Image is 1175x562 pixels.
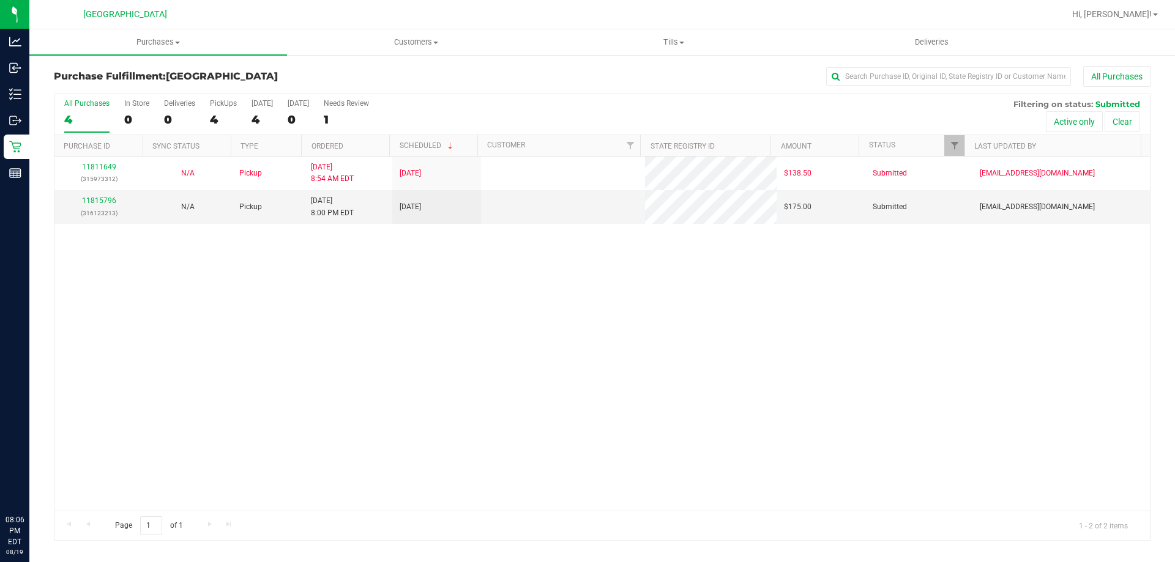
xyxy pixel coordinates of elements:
span: Purchases [29,37,287,48]
span: $175.00 [784,201,811,213]
span: [GEOGRAPHIC_DATA] [83,9,167,20]
span: Submitted [1095,99,1140,109]
a: Status [869,141,895,149]
a: 11815796 [82,196,116,205]
span: $138.50 [784,168,811,179]
div: 0 [288,113,309,127]
span: [EMAIL_ADDRESS][DOMAIN_NAME] [980,201,1095,213]
span: [DATE] 8:54 AM EDT [311,161,354,185]
span: Tills [545,37,802,48]
inline-svg: Reports [9,167,21,179]
p: (316123213) [62,207,136,219]
input: Search Purchase ID, Original ID, State Registry ID or Customer Name... [826,67,1071,86]
a: Ordered [311,142,343,150]
a: 11811649 [82,163,116,171]
div: PickUps [210,99,237,108]
inline-svg: Inbound [9,62,21,74]
a: State Registry ID [651,142,715,150]
div: 1 [324,113,369,127]
div: 0 [164,113,195,127]
a: Last Updated By [974,142,1036,150]
button: Active only [1046,111,1103,132]
span: [DATE] 8:00 PM EDT [311,195,354,218]
iframe: Resource center [12,464,49,501]
span: Not Applicable [181,169,195,177]
span: Hi, [PERSON_NAME]! [1072,9,1152,19]
inline-svg: Retail [9,141,21,153]
button: All Purchases [1083,66,1151,87]
div: 0 [124,113,149,127]
span: Submitted [873,168,907,179]
a: Type [241,142,258,150]
span: Page of 1 [105,516,193,535]
button: N/A [181,201,195,213]
p: (315973312) [62,173,136,185]
div: Deliveries [164,99,195,108]
div: 4 [210,113,237,127]
a: Filter [944,135,964,156]
div: Needs Review [324,99,369,108]
a: Deliveries [803,29,1061,55]
a: Purchase ID [64,142,110,150]
span: Pickup [239,201,262,213]
button: N/A [181,168,195,179]
a: Customers [287,29,545,55]
span: Pickup [239,168,262,179]
div: All Purchases [64,99,110,108]
inline-svg: Inventory [9,88,21,100]
span: [EMAIL_ADDRESS][DOMAIN_NAME] [980,168,1095,179]
p: 08:06 PM EDT [6,514,24,547]
div: [DATE] [288,99,309,108]
div: 4 [252,113,273,127]
a: Sync Status [152,142,200,150]
inline-svg: Outbound [9,114,21,127]
div: 4 [64,113,110,127]
span: [DATE] [400,168,421,179]
span: 1 - 2 of 2 items [1069,516,1138,534]
a: Purchases [29,29,287,55]
a: Customer [487,141,525,149]
span: Customers [288,37,544,48]
button: Clear [1105,111,1140,132]
span: [GEOGRAPHIC_DATA] [166,70,278,82]
h3: Purchase Fulfillment: [54,71,419,82]
div: [DATE] [252,99,273,108]
span: Deliveries [898,37,965,48]
a: Scheduled [400,141,455,150]
p: 08/19 [6,547,24,556]
inline-svg: Analytics [9,35,21,48]
a: Filter [620,135,640,156]
a: Tills [545,29,802,55]
a: Amount [781,142,811,150]
input: 1 [140,516,162,535]
span: Not Applicable [181,202,195,211]
div: In Store [124,99,149,108]
span: [DATE] [400,201,421,213]
span: Filtering on status: [1013,99,1093,109]
span: Submitted [873,201,907,213]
